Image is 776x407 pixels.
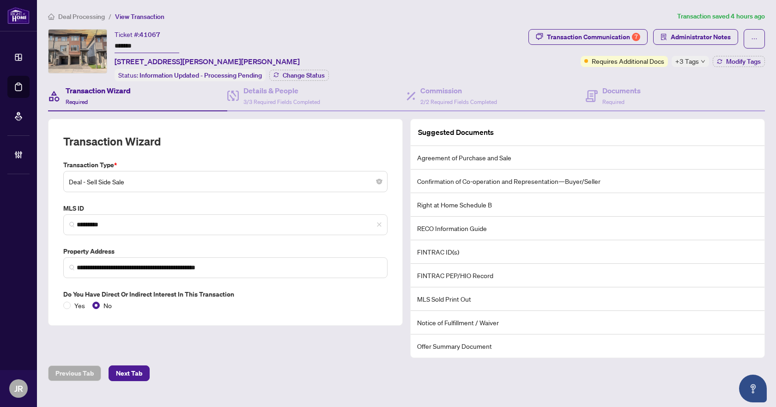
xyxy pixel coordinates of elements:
span: Required [66,98,88,105]
button: Modify Tags [713,56,765,67]
span: down [701,59,705,64]
li: Offer Summary Document [411,334,764,358]
img: IMG-X12235772_1.jpg [48,30,107,73]
span: Administrator Notes [671,30,731,44]
li: MLS Sold Print Out [411,287,764,311]
article: Suggested Documents [418,127,494,138]
span: close [376,222,382,227]
h4: Commission [420,85,497,96]
h4: Details & People [243,85,320,96]
span: 2/2 Required Fields Completed [420,98,497,105]
span: 41067 [139,30,160,39]
span: Requires Additional Docs [592,56,664,66]
span: +3 Tags [675,56,699,67]
li: RECO Information Guide [411,217,764,240]
button: Next Tab [109,365,150,381]
img: search_icon [69,222,75,227]
button: Transaction Communication7 [528,29,648,45]
span: Next Tab [116,366,142,381]
button: Change Status [269,70,329,81]
span: Yes [71,300,89,310]
span: Required [602,98,624,105]
span: home [48,13,55,20]
li: / [109,11,111,22]
div: Ticket #: [115,29,160,40]
img: logo [7,7,30,24]
label: Transaction Type [63,160,388,170]
span: Information Updated - Processing Pending [139,71,262,79]
li: Confirmation of Co-operation and Representation—Buyer/Seller [411,170,764,193]
span: Change Status [283,72,325,79]
label: MLS ID [63,203,388,213]
article: Transaction saved 4 hours ago [677,11,765,22]
span: View Transaction [115,12,164,21]
img: search_icon [69,265,75,270]
label: Property Address [63,246,388,256]
li: Agreement of Purchase and Sale [411,146,764,170]
button: Administrator Notes [653,29,738,45]
label: Do you have direct or indirect interest in this transaction [63,289,388,299]
span: 3/3 Required Fields Completed [243,98,320,105]
div: Transaction Communication [547,30,640,44]
h4: Transaction Wizard [66,85,131,96]
h4: Documents [602,85,641,96]
span: solution [661,34,667,40]
span: Deal - Sell Side Sale [69,173,382,190]
span: JR [14,382,23,395]
li: FINTRAC ID(s) [411,240,764,264]
span: Modify Tags [726,58,761,65]
span: ellipsis [751,36,758,42]
span: close-circle [376,179,382,184]
button: Open asap [739,375,767,402]
div: Status: [115,69,266,81]
li: Notice of Fulfillment / Waiver [411,311,764,334]
span: Deal Processing [58,12,105,21]
button: Previous Tab [48,365,101,381]
h2: Transaction Wizard [63,134,161,149]
span: [STREET_ADDRESS][PERSON_NAME][PERSON_NAME] [115,56,300,67]
li: Right at Home Schedule B [411,193,764,217]
div: 7 [632,33,640,41]
span: No [100,300,115,310]
li: FINTRAC PEP/HIO Record [411,264,764,287]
